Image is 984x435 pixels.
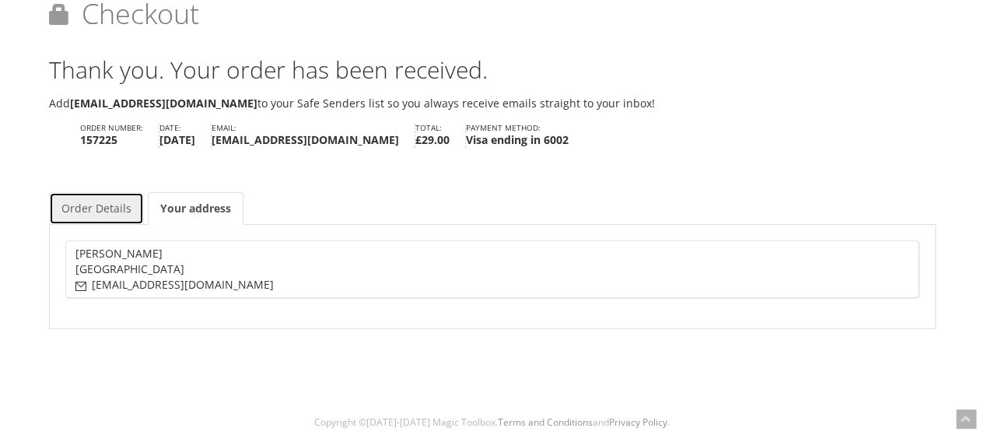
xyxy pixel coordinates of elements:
[148,192,243,225] a: Your address
[212,124,415,148] li: Email:
[415,132,422,147] span: £
[80,124,159,148] li: Order number:
[49,192,144,225] a: Order Details
[415,132,450,147] bdi: 29.00
[49,94,936,112] p: Add to your Safe Senders list so you always receive emails straight to your inbox!
[159,124,212,148] li: Date:
[498,416,593,429] a: Terms and Conditions
[609,416,667,429] a: Privacy Policy
[70,96,257,111] b: [EMAIL_ADDRESS][DOMAIN_NAME]
[212,132,399,148] strong: [EMAIL_ADDRESS][DOMAIN_NAME]
[159,132,195,148] strong: [DATE]
[466,124,584,148] li: Payment method:
[80,132,143,148] strong: 157225
[65,240,919,299] address: [PERSON_NAME] [GEOGRAPHIC_DATA]
[49,61,936,79] p: Thank you. Your order has been received.
[75,277,909,293] p: [EMAIL_ADDRESS][DOMAIN_NAME]
[466,132,569,148] strong: Visa ending in 6002
[415,124,466,148] li: Total:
